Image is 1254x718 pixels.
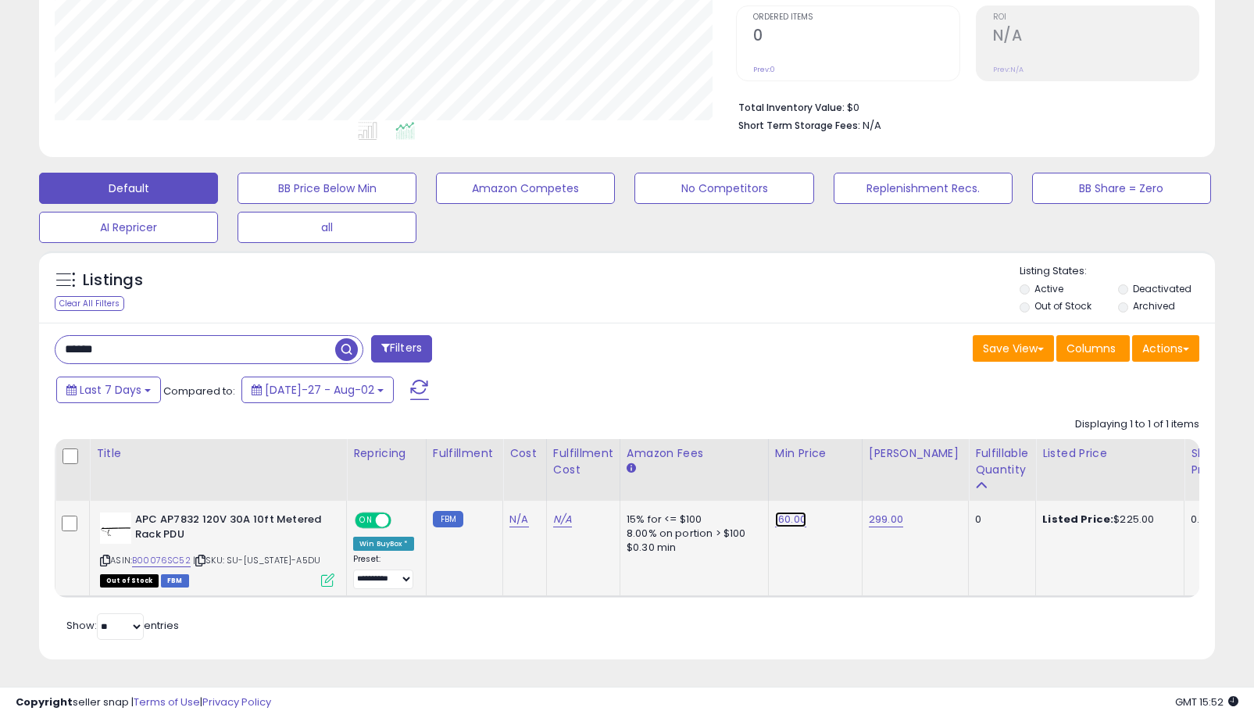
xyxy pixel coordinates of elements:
[1032,173,1211,204] button: BB Share = Zero
[863,118,881,133] span: N/A
[627,541,756,555] div: $0.30 min
[39,173,218,204] button: Default
[135,513,325,545] b: APC AP7832 120V 30A 10ft Metered Rack PDU
[975,445,1029,478] div: Fulfillable Quantity
[834,173,1013,204] button: Replenishment Recs.
[553,445,613,478] div: Fulfillment Cost
[627,445,762,462] div: Amazon Fees
[1175,695,1238,709] span: 2025-08-10 15:52 GMT
[1075,417,1199,432] div: Displaying 1 to 1 of 1 items
[1133,299,1175,313] label: Archived
[1132,335,1199,362] button: Actions
[1133,282,1191,295] label: Deactivated
[353,445,420,462] div: Repricing
[161,574,189,588] span: FBM
[627,513,756,527] div: 15% for <= $100
[163,384,235,398] span: Compared to:
[627,527,756,541] div: 8.00% on portion > $100
[353,537,414,551] div: Win BuyBox *
[1034,282,1063,295] label: Active
[241,377,394,403] button: [DATE]-27 - Aug-02
[83,270,143,291] h5: Listings
[55,296,124,311] div: Clear All Filters
[975,513,1024,527] div: 0
[738,97,1188,116] li: $0
[753,13,959,22] span: Ordered Items
[238,173,416,204] button: BB Price Below Min
[775,512,806,527] a: 160.00
[738,119,860,132] b: Short Term Storage Fees:
[1042,512,1113,527] b: Listed Price:
[753,27,959,48] h2: 0
[238,212,416,243] button: all
[973,335,1054,362] button: Save View
[265,382,374,398] span: [DATE]-27 - Aug-02
[627,462,636,476] small: Amazon Fees.
[869,445,962,462] div: [PERSON_NAME]
[193,554,320,566] span: | SKU: SU-[US_STATE]-A5DU
[132,554,191,567] a: B00076SC52
[553,512,572,527] a: N/A
[389,514,414,527] span: OFF
[753,65,775,74] small: Prev: 0
[100,513,131,544] img: 3180Ud8bnpL._SL40_.jpg
[1020,264,1215,279] p: Listing States:
[1056,335,1130,362] button: Columns
[371,335,432,363] button: Filters
[80,382,141,398] span: Last 7 Days
[66,618,179,633] span: Show: entries
[202,695,271,709] a: Privacy Policy
[56,377,161,403] button: Last 7 Days
[993,13,1199,22] span: ROI
[100,574,159,588] span: All listings that are currently out of stock and unavailable for purchase on Amazon
[993,27,1199,48] h2: N/A
[436,173,615,204] button: Amazon Competes
[100,513,334,585] div: ASIN:
[1042,513,1172,527] div: $225.00
[433,511,463,527] small: FBM
[509,512,528,527] a: N/A
[356,514,376,527] span: ON
[509,445,540,462] div: Cost
[1191,513,1216,527] div: 0.00
[96,445,340,462] div: Title
[869,512,903,527] a: 299.00
[1191,445,1222,478] div: Ship Price
[39,212,218,243] button: AI Repricer
[353,554,414,589] div: Preset:
[16,695,73,709] strong: Copyright
[433,445,496,462] div: Fulfillment
[1034,299,1091,313] label: Out of Stock
[16,695,271,710] div: seller snap | |
[775,445,856,462] div: Min Price
[738,101,845,114] b: Total Inventory Value:
[993,65,1024,74] small: Prev: N/A
[134,695,200,709] a: Terms of Use
[1042,445,1177,462] div: Listed Price
[634,173,813,204] button: No Competitors
[1066,341,1116,356] span: Columns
